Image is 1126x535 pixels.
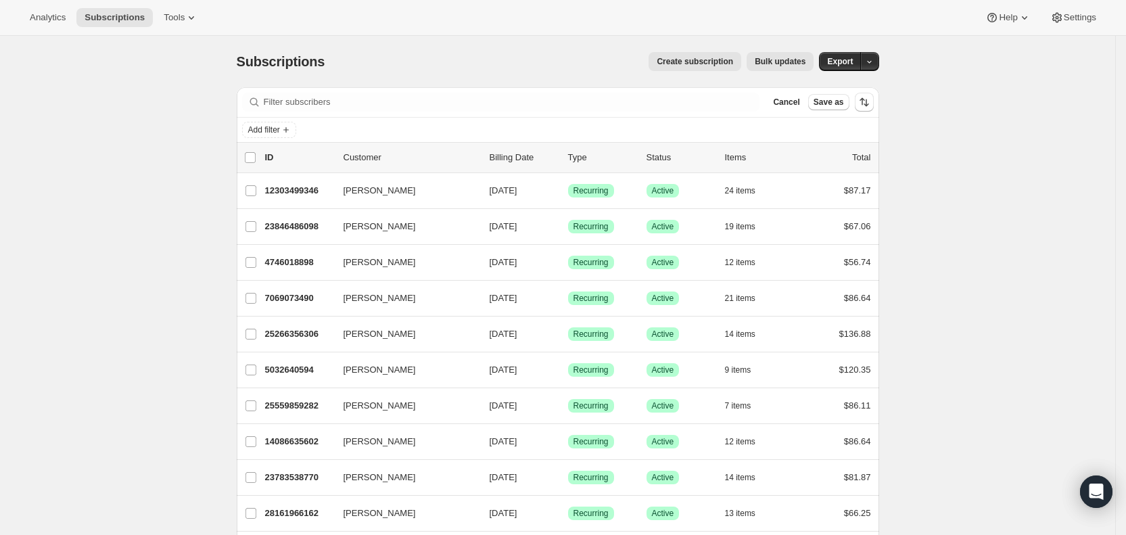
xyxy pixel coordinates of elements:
button: Tools [156,8,206,27]
span: [DATE] [490,436,517,446]
span: Tools [164,12,185,23]
span: 19 items [725,221,755,232]
span: 24 items [725,185,755,196]
span: Recurring [573,257,609,268]
span: [PERSON_NAME] [344,327,416,341]
p: 5032640594 [265,363,333,377]
span: Add filter [248,124,280,135]
span: $87.17 [844,185,871,195]
button: Cancel [768,94,805,110]
input: Filter subscribers [264,93,760,112]
div: 5032640594[PERSON_NAME][DATE]SuccessRecurringSuccessActive9 items$120.35 [265,360,871,379]
button: [PERSON_NAME] [335,467,471,488]
span: [PERSON_NAME] [344,292,416,305]
span: [DATE] [490,293,517,303]
p: 28161966162 [265,507,333,520]
span: Recurring [573,329,609,340]
span: $66.25 [844,508,871,518]
span: Subscriptions [237,54,325,69]
span: Subscriptions [85,12,145,23]
span: [PERSON_NAME] [344,471,416,484]
span: Active [652,293,674,304]
span: $136.88 [839,329,871,339]
button: Help [977,8,1039,27]
span: [PERSON_NAME] [344,507,416,520]
span: $56.74 [844,257,871,267]
div: 12303499346[PERSON_NAME][DATE]SuccessRecurringSuccessActive24 items$87.17 [265,181,871,200]
span: Analytics [30,12,66,23]
span: Export [827,56,853,67]
div: IDCustomerBilling DateTypeStatusItemsTotal [265,151,871,164]
div: 28161966162[PERSON_NAME][DATE]SuccessRecurringSuccessActive13 items$66.25 [265,504,871,523]
button: [PERSON_NAME] [335,359,471,381]
button: Analytics [22,8,74,27]
span: Recurring [573,221,609,232]
p: ID [265,151,333,164]
span: $67.06 [844,221,871,231]
span: $120.35 [839,365,871,375]
span: Active [652,257,674,268]
span: Active [652,400,674,411]
span: 9 items [725,365,751,375]
button: [PERSON_NAME] [335,431,471,452]
button: [PERSON_NAME] [335,323,471,345]
span: Save as [814,97,844,108]
div: 25266356306[PERSON_NAME][DATE]SuccessRecurringSuccessActive14 items$136.88 [265,325,871,344]
span: Active [652,472,674,483]
span: [DATE] [490,400,517,411]
button: [PERSON_NAME] [335,180,471,202]
span: Recurring [573,365,609,375]
span: [DATE] [490,508,517,518]
button: [PERSON_NAME] [335,395,471,417]
span: 13 items [725,508,755,519]
button: 13 items [725,504,770,523]
p: 25266356306 [265,327,333,341]
span: Settings [1064,12,1096,23]
p: 12303499346 [265,184,333,197]
button: Bulk updates [747,52,814,71]
button: Add filter [242,122,296,138]
span: [PERSON_NAME] [344,184,416,197]
span: Active [652,185,674,196]
div: Items [725,151,793,164]
button: 24 items [725,181,770,200]
button: [PERSON_NAME] [335,503,471,524]
div: 4746018898[PERSON_NAME][DATE]SuccessRecurringSuccessActive12 items$56.74 [265,253,871,272]
span: [PERSON_NAME] [344,220,416,233]
button: Settings [1042,8,1104,27]
p: 7069073490 [265,292,333,305]
span: Recurring [573,400,609,411]
span: 14 items [725,472,755,483]
div: 14086635602[PERSON_NAME][DATE]SuccessRecurringSuccessActive12 items$86.64 [265,432,871,451]
p: 25559859282 [265,399,333,413]
span: Active [652,221,674,232]
button: 12 items [725,253,770,272]
button: Create subscription [649,52,741,71]
span: [PERSON_NAME] [344,399,416,413]
span: $86.64 [844,293,871,303]
span: Active [652,508,674,519]
span: Help [999,12,1017,23]
p: Total [852,151,870,164]
div: Open Intercom Messenger [1080,475,1112,508]
p: Status [647,151,714,164]
button: Export [819,52,861,71]
span: 12 items [725,436,755,447]
div: 23783538770[PERSON_NAME][DATE]SuccessRecurringSuccessActive14 items$81.87 [265,468,871,487]
span: $86.11 [844,400,871,411]
span: 12 items [725,257,755,268]
div: 25559859282[PERSON_NAME][DATE]SuccessRecurringSuccessActive7 items$86.11 [265,396,871,415]
span: 7 items [725,400,751,411]
span: [PERSON_NAME] [344,256,416,269]
span: Recurring [573,472,609,483]
span: Recurring [573,508,609,519]
p: 23846486098 [265,220,333,233]
span: Create subscription [657,56,733,67]
button: [PERSON_NAME] [335,216,471,237]
span: Recurring [573,436,609,447]
p: 23783538770 [265,471,333,484]
span: [DATE] [490,221,517,231]
span: Active [652,365,674,375]
div: 23846486098[PERSON_NAME][DATE]SuccessRecurringSuccessActive19 items$67.06 [265,217,871,236]
span: [DATE] [490,365,517,375]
